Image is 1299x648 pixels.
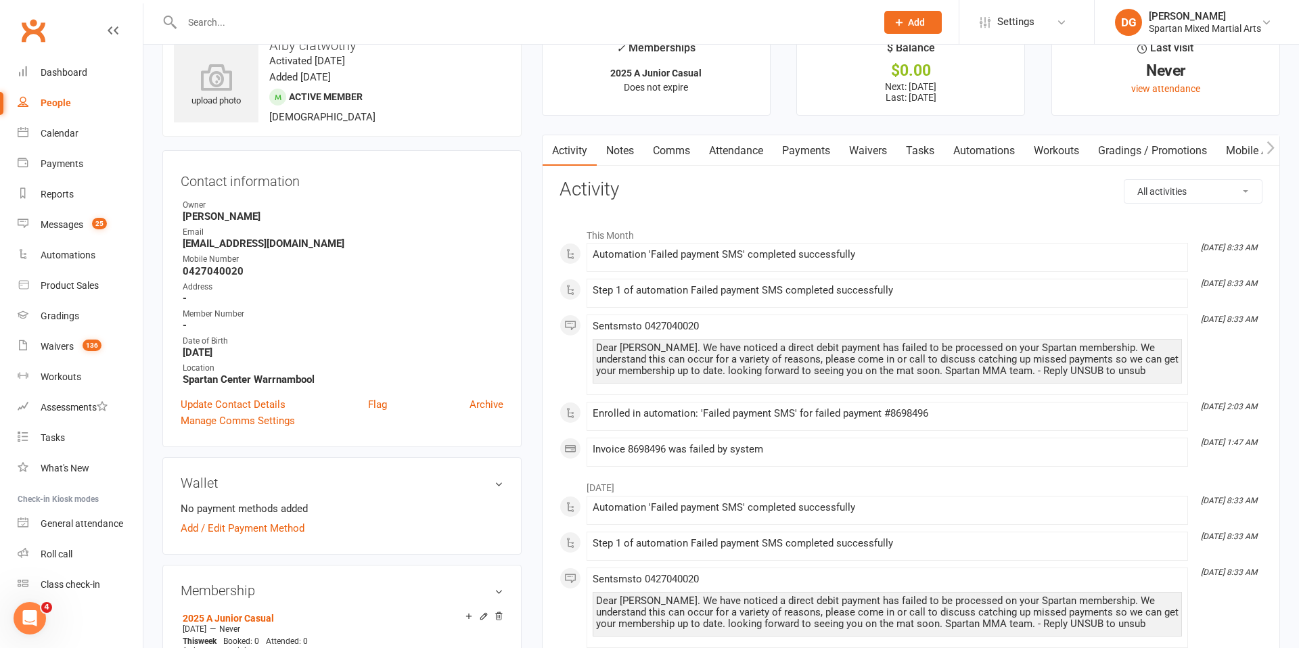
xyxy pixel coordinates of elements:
h3: Membership [181,583,503,598]
span: Attended: 0 [266,637,308,646]
span: [DATE] [183,624,206,634]
strong: Spartan Center Warrnambool [183,373,503,386]
div: What's New [41,463,89,473]
a: Manage Comms Settings [181,413,295,429]
span: Add [908,17,925,28]
span: Settings [997,7,1034,37]
strong: 0427040020 [183,265,503,277]
div: $ Balance [887,39,935,64]
a: Gradings / Promotions [1089,135,1216,166]
div: Assessments [41,402,108,413]
div: General attendance [41,518,123,529]
span: 25 [92,218,107,229]
div: Payments [41,158,83,169]
span: 4 [41,602,52,613]
div: Messages [41,219,83,230]
a: Tasks [18,423,143,453]
span: Does not expire [624,82,688,93]
h3: Contact information [181,168,503,189]
div: Reports [41,189,74,200]
time: Added [DATE] [269,71,331,83]
a: People [18,88,143,118]
i: [DATE] 8:33 AM [1201,568,1257,577]
a: Archive [470,396,503,413]
div: Roll call [41,549,72,559]
a: Automations [18,240,143,271]
div: Last visit [1137,39,1193,64]
div: People [41,97,71,108]
div: Workouts [41,371,81,382]
a: Waivers 136 [18,331,143,362]
div: Address [183,281,503,294]
h3: Wallet [181,476,503,490]
time: Activated [DATE] [269,55,345,67]
div: Tasks [41,432,65,443]
a: Dashboard [18,57,143,88]
button: Add [884,11,942,34]
strong: [PERSON_NAME] [183,210,503,223]
a: Messages 25 [18,210,143,240]
a: view attendance [1131,83,1200,94]
i: [DATE] 8:33 AM [1201,243,1257,252]
h3: Alby clatwothy [174,38,510,53]
a: Payments [773,135,840,166]
div: Calendar [41,128,78,139]
div: $0.00 [809,64,1012,78]
a: Gradings [18,301,143,331]
div: Enrolled in automation: 'Failed payment SMS' for failed payment #8698496 [593,408,1182,419]
i: [DATE] 8:33 AM [1201,279,1257,288]
iframe: Intercom live chat [14,602,46,634]
h3: Activity [560,179,1262,200]
span: Never [219,624,240,634]
i: [DATE] 8:33 AM [1201,496,1257,505]
a: Automations [944,135,1024,166]
span: Active member [289,91,363,102]
i: ✓ [616,42,625,55]
span: Sent sms to 0427040020 [593,573,699,585]
a: Activity [543,135,597,166]
a: Workouts [1024,135,1089,166]
li: This Month [560,221,1262,243]
a: Product Sales [18,271,143,301]
div: Class check-in [41,579,100,590]
strong: - [183,292,503,304]
div: Email [183,226,503,239]
a: Comms [643,135,700,166]
a: Assessments [18,392,143,423]
span: [DEMOGRAPHIC_DATA] [269,111,375,123]
div: Waivers [41,341,74,352]
a: What's New [18,453,143,484]
div: — [179,624,503,634]
div: Gradings [41,310,79,321]
div: [PERSON_NAME] [1149,10,1261,22]
i: [DATE] 1:47 AM [1201,438,1257,447]
span: 136 [83,340,101,351]
div: Spartan Mixed Martial Arts [1149,22,1261,34]
a: Add / Edit Payment Method [181,520,304,536]
div: Owner [183,199,503,212]
div: Dashboard [41,67,87,78]
div: Step 1 of automation Failed payment SMS completed successfully [593,285,1182,296]
div: Automations [41,250,95,260]
div: upload photo [174,64,258,108]
p: Next: [DATE] Last: [DATE] [809,81,1012,103]
a: Reports [18,179,143,210]
div: Step 1 of automation Failed payment SMS completed successfully [593,538,1182,549]
strong: [DATE] [183,346,503,358]
a: Clubworx [16,14,50,47]
a: Payments [18,149,143,179]
strong: 2025 A Junior Casual [610,68,702,78]
a: Waivers [840,135,896,166]
i: [DATE] 2:03 AM [1201,402,1257,411]
div: Automation 'Failed payment SMS' completed successfully [593,502,1182,513]
a: Calendar [18,118,143,149]
div: Dear [PERSON_NAME]. We have noticed a direct debit payment has failed to be processed on your Spa... [596,595,1179,630]
a: Attendance [700,135,773,166]
div: Location [183,362,503,375]
a: Roll call [18,539,143,570]
a: Flag [368,396,387,413]
div: week [179,637,220,646]
span: Sent sms to 0427040020 [593,320,699,332]
div: Invoice 8698496 was failed by system [593,444,1182,455]
li: No payment methods added [181,501,503,517]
